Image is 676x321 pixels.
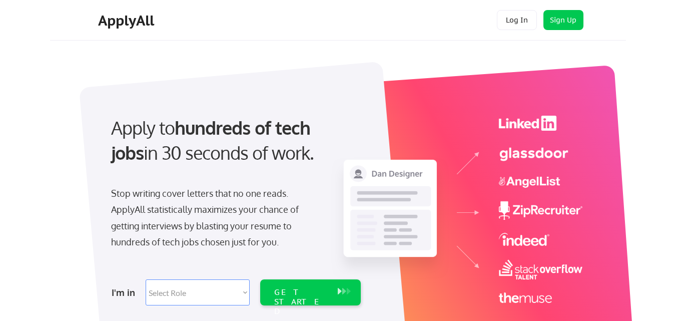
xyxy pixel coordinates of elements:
div: I'm in [112,284,140,300]
div: Apply to in 30 seconds of work. [111,115,357,166]
button: Log In [497,10,537,30]
div: GET STARTED [274,287,328,316]
strong: hundreds of tech jobs [111,116,315,164]
div: ApplyAll [98,12,157,29]
div: Stop writing cover letters that no one reads. ApplyAll statistically maximizes your chance of get... [111,185,317,250]
button: Sign Up [543,10,583,30]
